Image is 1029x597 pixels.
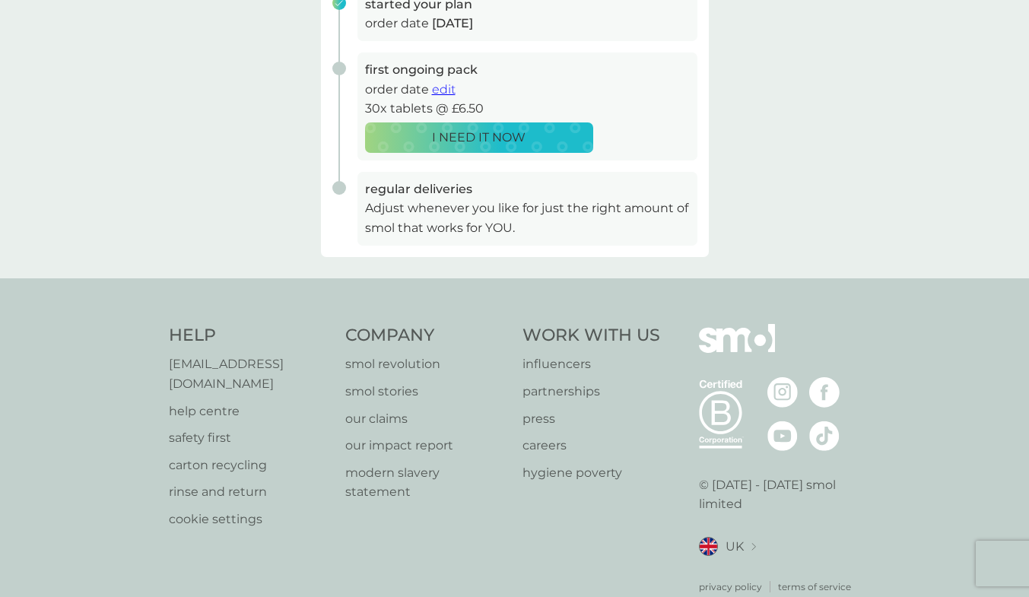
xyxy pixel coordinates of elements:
h3: first ongoing pack [365,60,690,80]
a: carton recycling [169,456,331,475]
a: our impact report [345,436,507,456]
img: visit the smol Facebook page [809,377,840,408]
a: press [522,409,660,429]
h4: Work With Us [522,324,660,348]
img: visit the smol Instagram page [767,377,798,408]
a: hygiene poverty [522,463,660,483]
a: [EMAIL_ADDRESS][DOMAIN_NAME] [169,354,331,393]
a: help centre [169,402,331,421]
a: careers [522,436,660,456]
span: edit [432,82,456,97]
button: edit [432,80,456,100]
span: [DATE] [432,16,473,30]
img: select a new location [751,543,756,551]
a: partnerships [522,382,660,402]
a: smol revolution [345,354,507,374]
p: I NEED IT NOW [432,128,526,148]
p: order date [365,14,690,33]
img: visit the smol Tiktok page [809,421,840,451]
img: visit the smol Youtube page [767,421,798,451]
p: 30x tablets @ £6.50 [365,99,690,119]
h3: regular deliveries [365,179,690,199]
a: cookie settings [169,510,331,529]
h4: Company [345,324,507,348]
a: rinse and return [169,482,331,502]
a: smol stories [345,382,507,402]
a: our claims [345,409,507,429]
img: smol [699,324,775,376]
p: Adjust whenever you like for just the right amount of smol that works for YOU. [365,198,690,237]
p: order date [365,80,690,100]
a: influencers [522,354,660,374]
a: safety first [169,428,331,448]
a: privacy policy [699,580,762,594]
a: terms of service [778,580,851,594]
img: UK flag [699,537,718,556]
a: modern slavery statement [345,463,507,502]
h4: Help [169,324,331,348]
span: UK [726,537,744,557]
button: I NEED IT NOW [365,122,593,153]
p: © [DATE] - [DATE] smol limited [699,475,861,514]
